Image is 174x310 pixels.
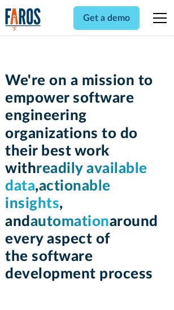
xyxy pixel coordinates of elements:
img: Logo of the analytics and reporting company Faros. [5,8,41,31]
div: menu [146,5,169,32]
a: Get a demo [73,6,140,30]
span: actionable insights [5,179,111,211]
a: home [5,8,41,31]
span: readily available data [5,161,147,193]
span: automation [31,214,110,229]
h1: We're on a mission to empower software engineering organizations to do their best work with , , a... [5,72,169,283]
